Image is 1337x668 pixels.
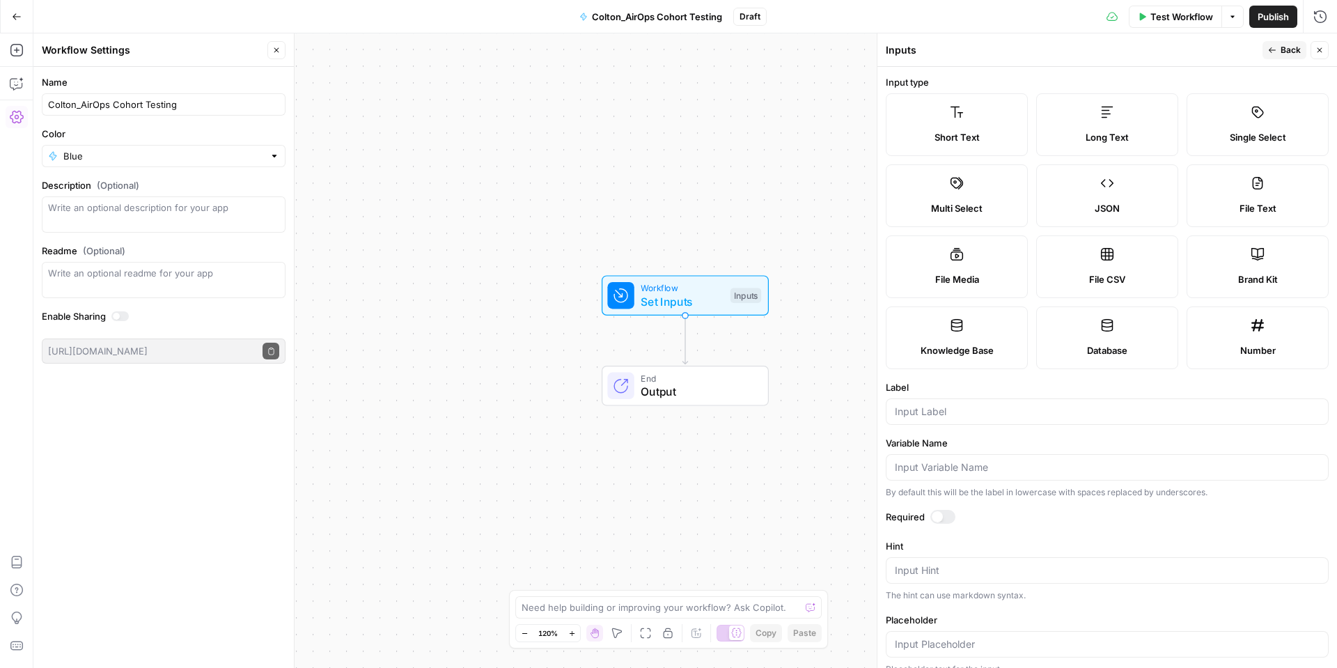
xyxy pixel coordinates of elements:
span: Back [1281,44,1301,56]
label: Description [42,178,286,192]
div: Inputs [886,43,1258,57]
button: Publish [1249,6,1297,28]
span: Number [1240,343,1276,357]
label: Hint [886,539,1329,553]
input: Input Variable Name [895,460,1320,474]
span: Knowledge Base [921,343,994,357]
span: Set Inputs [641,293,724,310]
span: File Media [935,272,979,286]
div: Inputs [730,288,761,303]
span: File Text [1240,201,1276,215]
span: File CSV [1089,272,1125,286]
g: Edge from start to end [682,316,687,364]
div: Workflow Settings [42,43,263,57]
span: (Optional) [83,244,125,258]
span: Colton_AirOps Cohort Testing [592,10,722,24]
span: Single Select [1230,130,1286,144]
span: Draft [740,10,760,23]
span: Copy [756,627,776,639]
label: Placeholder [886,613,1329,627]
label: Variable Name [886,436,1329,450]
label: Input type [886,75,1329,89]
span: Database [1087,343,1127,357]
input: Blue [63,149,264,163]
label: Enable Sharing [42,309,286,323]
label: Color [42,127,286,141]
label: Label [886,380,1329,394]
span: 120% [538,628,558,639]
span: Workflow [641,281,724,295]
span: Short Text [935,130,980,144]
label: Required [886,510,1329,524]
div: EndOutput [556,366,815,406]
input: Input Label [895,405,1320,419]
input: Input Placeholder [895,637,1320,651]
button: Test Workflow [1129,6,1221,28]
span: End [641,371,754,385]
span: (Optional) [97,178,139,192]
button: Paste [788,624,822,642]
input: Untitled [48,98,279,111]
span: Long Text [1086,130,1129,144]
button: Colton_AirOps Cohort Testing [571,6,730,28]
label: Name [42,75,286,89]
span: Brand Kit [1238,272,1278,286]
label: Readme [42,244,286,258]
span: Multi Select [931,201,983,215]
span: Output [641,383,754,400]
button: Back [1262,41,1306,59]
span: Publish [1258,10,1289,24]
span: Test Workflow [1150,10,1213,24]
span: JSON [1095,201,1120,215]
div: The hint can use markdown syntax. [886,589,1329,602]
button: Copy [750,624,782,642]
div: WorkflowSet InputsInputs [556,275,815,316]
div: By default this will be the label in lowercase with spaces replaced by underscores. [886,486,1329,499]
span: Paste [793,627,816,639]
